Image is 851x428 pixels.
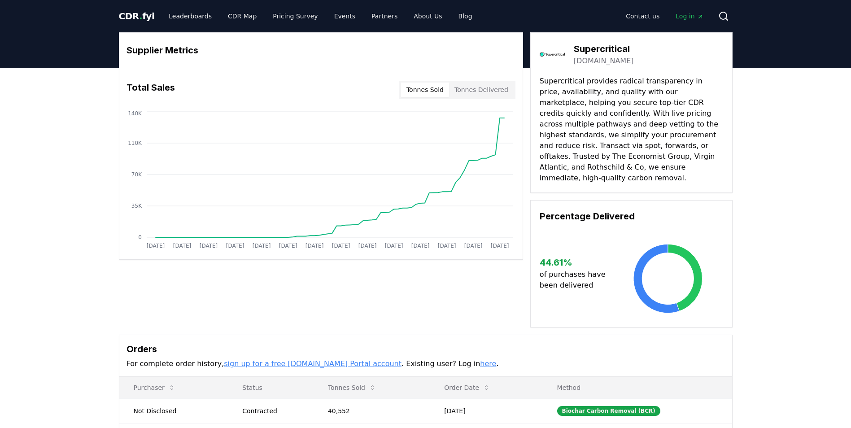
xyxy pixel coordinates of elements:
p: Status [235,383,306,392]
tspan: [DATE] [146,243,165,249]
tspan: 70K [131,171,142,178]
p: For complete order history, . Existing user? Log in . [127,358,725,369]
a: [DOMAIN_NAME] [574,56,634,66]
p: Supercritical provides radical transparency in price, availability, and quality with our marketpl... [540,76,723,183]
a: here [480,359,496,368]
tspan: 140K [128,110,142,117]
a: CDR Map [221,8,264,24]
div: Contracted [242,406,306,415]
tspan: [DATE] [437,243,456,249]
tspan: 0 [138,234,142,240]
button: Order Date [437,379,497,397]
tspan: [DATE] [305,243,323,249]
h3: Supercritical [574,42,634,56]
a: sign up for a free [DOMAIN_NAME] Portal account [224,359,401,368]
tspan: [DATE] [226,243,244,249]
tspan: [DATE] [173,243,191,249]
button: Tonnes Delivered [449,83,514,97]
td: [DATE] [430,398,542,423]
tspan: [DATE] [358,243,376,249]
nav: Main [619,8,711,24]
a: CDR.fyi [119,10,155,22]
span: Log in [676,12,703,21]
td: 40,552 [314,398,430,423]
tspan: 35K [131,203,142,209]
button: Tonnes Sold [401,83,449,97]
a: Partners [364,8,405,24]
span: . [139,11,142,22]
tspan: [DATE] [252,243,271,249]
a: Pricing Survey [266,8,325,24]
button: Tonnes Sold [321,379,383,397]
td: Not Disclosed [119,398,228,423]
h3: 44.61 % [540,256,613,269]
tspan: [DATE] [411,243,429,249]
tspan: [DATE] [199,243,218,249]
a: Leaderboards [161,8,219,24]
nav: Main [161,8,479,24]
tspan: [DATE] [464,243,482,249]
tspan: [DATE] [279,243,297,249]
h3: Total Sales [127,81,175,99]
tspan: [DATE] [490,243,509,249]
tspan: 110K [128,140,142,146]
a: About Us [406,8,449,24]
p: Method [550,383,725,392]
tspan: [DATE] [332,243,350,249]
img: Supercritical-logo [540,42,565,67]
a: Events [327,8,362,24]
a: Contact us [619,8,667,24]
p: of purchases have been delivered [540,269,613,291]
h3: Supplier Metrics [127,44,515,57]
button: Purchaser [127,379,183,397]
a: Blog [451,8,480,24]
h3: Orders [127,342,725,356]
h3: Percentage Delivered [540,210,723,223]
a: Log in [668,8,711,24]
div: Biochar Carbon Removal (BCR) [557,406,660,416]
span: CDR fyi [119,11,155,22]
tspan: [DATE] [384,243,403,249]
